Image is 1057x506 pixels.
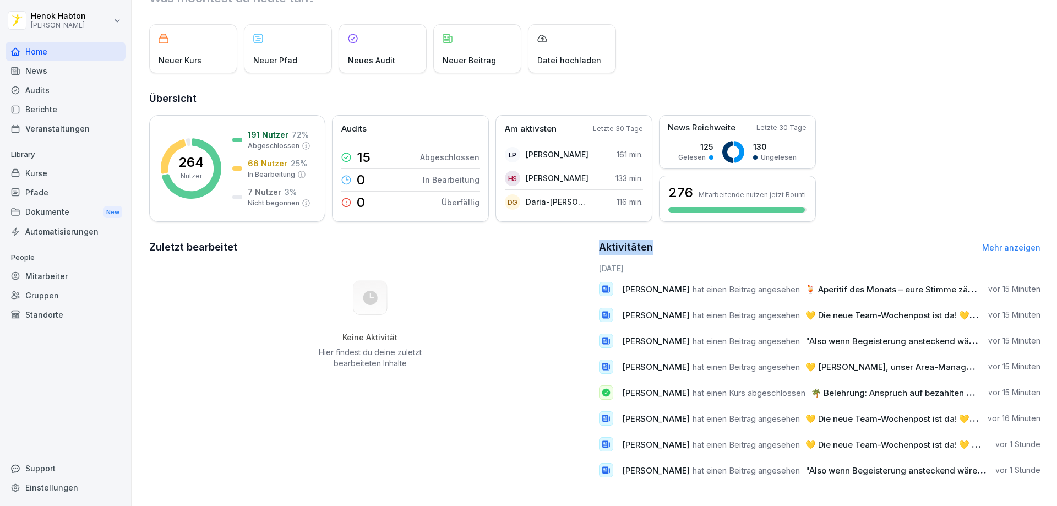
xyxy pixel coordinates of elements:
[693,284,800,295] span: hat einen Beitrag angesehen
[995,439,1040,450] p: vor 1 Stunde
[348,55,395,66] p: Neues Audit
[443,55,496,66] p: Neuer Beitrag
[159,55,201,66] p: Neuer Kurs
[31,21,86,29] p: [PERSON_NAME]
[6,146,126,164] p: Library
[442,197,480,208] p: Überfällig
[6,459,126,478] div: Support
[693,413,800,424] span: hat einen Beitrag angesehen
[622,362,690,372] span: [PERSON_NAME]
[341,123,367,135] p: Audits
[248,186,281,198] p: 7 Nutzer
[6,42,126,61] a: Home
[988,284,1040,295] p: vor 15 Minuten
[526,149,589,160] p: [PERSON_NAME]
[6,119,126,138] a: Veranstaltungen
[149,91,1040,106] h2: Übersicht
[668,122,735,134] p: News Reichweite
[622,310,690,320] span: [PERSON_NAME]
[6,222,126,241] a: Automatisierungen
[505,171,520,186] div: HS
[423,174,480,186] p: In Bearbeitung
[678,153,706,162] p: Gelesen
[593,124,643,134] p: Letzte 30 Tage
[622,336,690,346] span: [PERSON_NAME]
[988,335,1040,346] p: vor 15 Minuten
[181,171,202,181] p: Nutzer
[314,333,426,342] h5: Keine Aktivität
[982,243,1040,252] a: Mehr anzeigen
[693,336,800,346] span: hat einen Beitrag angesehen
[505,147,520,162] div: LP
[537,55,601,66] p: Datei hochladen
[678,141,713,153] p: 125
[505,194,520,210] div: DG
[693,310,800,320] span: hat einen Beitrag angesehen
[617,196,643,208] p: 116 min.
[526,172,589,184] p: [PERSON_NAME]
[357,151,371,164] p: 15
[6,80,126,100] a: Audits
[505,123,557,135] p: Am aktivsten
[6,249,126,266] p: People
[756,123,807,133] p: Letzte 30 Tage
[248,170,295,179] p: In Bearbeitung
[693,388,805,398] span: hat einen Kurs abgeschlossen
[6,478,126,497] a: Einstellungen
[988,309,1040,320] p: vor 15 Minuten
[699,191,806,199] p: Mitarbeitende nutzen jetzt Bounti
[6,183,126,202] a: Pfade
[6,305,126,324] a: Standorte
[995,465,1040,476] p: vor 1 Stunde
[314,347,426,369] p: Hier findest du deine zuletzt bearbeiteten Inhalte
[693,362,800,372] span: hat einen Beitrag angesehen
[149,240,591,255] h2: Zuletzt bearbeitet
[420,151,480,163] p: Abgeschlossen
[6,286,126,305] div: Gruppen
[622,388,690,398] span: [PERSON_NAME]
[617,149,643,160] p: 161 min.
[6,202,126,222] a: DokumenteNew
[6,202,126,222] div: Dokumente
[615,172,643,184] p: 133 min.
[292,129,309,140] p: 72 %
[253,55,297,66] p: Neuer Pfad
[693,439,800,450] span: hat einen Beitrag angesehen
[599,263,1041,274] h6: [DATE]
[761,153,797,162] p: Ungelesen
[6,61,126,80] a: News
[622,465,690,476] span: [PERSON_NAME]
[988,413,1040,424] p: vor 16 Minuten
[6,164,126,183] a: Kurse
[6,100,126,119] a: Berichte
[988,361,1040,372] p: vor 15 Minuten
[622,284,690,295] span: [PERSON_NAME]
[291,157,307,169] p: 25 %
[599,240,653,255] h2: Aktivitäten
[622,413,690,424] span: [PERSON_NAME]
[693,465,800,476] span: hat einen Beitrag angesehen
[357,173,365,187] p: 0
[6,266,126,286] a: Mitarbeiter
[31,12,86,21] p: Henok Habton
[248,129,288,140] p: 191 Nutzer
[103,206,122,219] div: New
[248,157,287,169] p: 66 Nutzer
[285,186,297,198] p: 3 %
[248,141,299,151] p: Abgeschlossen
[622,439,690,450] span: [PERSON_NAME]
[526,196,589,208] p: Daria-[PERSON_NAME]
[178,156,204,169] p: 264
[753,141,797,153] p: 130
